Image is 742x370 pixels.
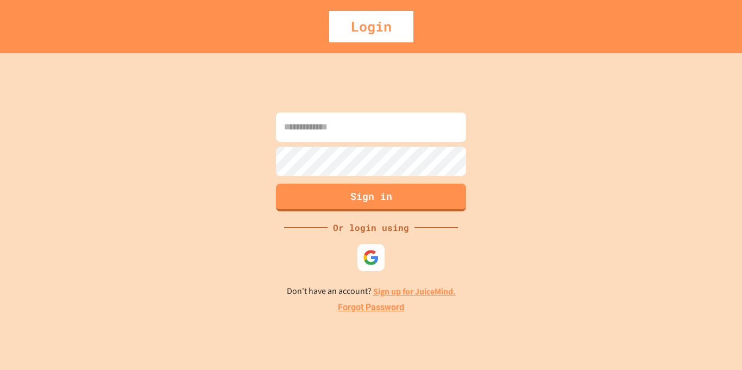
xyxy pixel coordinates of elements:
button: Sign in [276,184,466,211]
div: Login [329,11,413,42]
img: google-icon.svg [363,249,379,266]
a: Forgot Password [338,301,404,314]
p: Don't have an account? [287,285,456,298]
a: Sign up for JuiceMind. [373,286,456,297]
div: Or login using [328,221,414,234]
